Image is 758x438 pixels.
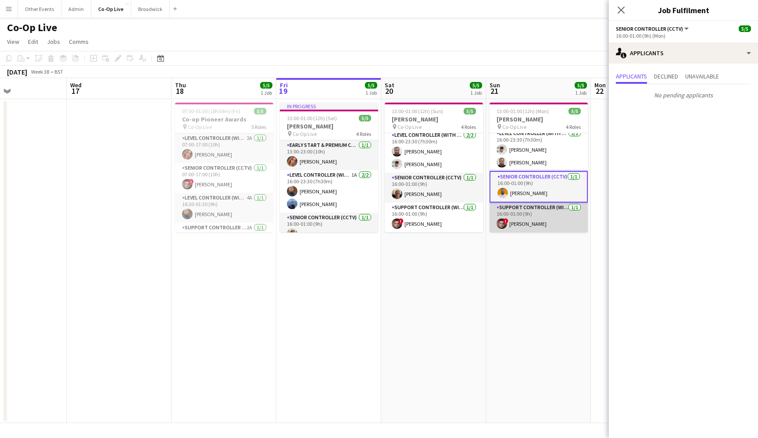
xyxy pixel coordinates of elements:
[7,21,57,34] h1: Co-Op Live
[254,108,266,114] span: 5/5
[131,0,170,18] button: Broadwick
[385,173,483,203] app-card-role: Senior Controller (CCTV)1/116:00-01:00 (9h)[PERSON_NAME]
[398,218,404,224] span: !
[616,25,690,32] button: Senior Controller (CCTV)
[490,103,588,232] app-job-card: 13:00-01:00 (12h) (Mon)5/5[PERSON_NAME] Co-Op Live4 RolesEarly Start & Premium Controller (with C...
[385,130,483,173] app-card-role: Level Controller (with CCTV)2/216:00-23:30 (7h30m)[PERSON_NAME][PERSON_NAME]
[280,103,378,232] app-job-card: In progress13:00-01:00 (12h) (Sat)5/5[PERSON_NAME] Co-Op Live4 RolesEarly Start & Premium Control...
[575,82,587,89] span: 5/5
[7,68,27,76] div: [DATE]
[175,133,273,163] app-card-role: Level Controller (with CCTV)2A1/107:00-17:00 (10h)[PERSON_NAME]
[616,73,647,79] span: Applicants
[174,86,186,96] span: 18
[359,115,371,121] span: 5/5
[54,68,63,75] div: BST
[594,81,606,89] span: Mon
[61,0,91,18] button: Admin
[497,108,549,114] span: 13:00-01:00 (12h) (Mon)
[279,86,288,96] span: 19
[383,86,394,96] span: 20
[566,124,581,130] span: 4 Roles
[654,73,678,79] span: Declined
[7,38,19,46] span: View
[609,43,758,64] div: Applicants
[43,36,64,47] a: Jobs
[461,124,476,130] span: 4 Roles
[175,163,273,193] app-card-role: Senior Controller (CCTV)1/107:00-17:00 (10h)![PERSON_NAME]
[18,0,61,18] button: Other Events
[70,81,82,89] span: Wed
[175,103,273,232] app-job-card: 07:00-01:30 (18h30m) (Fri)5/5Co-op Pioneer Awards Co-Op Live5 RolesLevel Controller (with CCTV)2A...
[490,81,500,89] span: Sun
[28,38,38,46] span: Edit
[385,115,483,123] h3: [PERSON_NAME]
[575,89,586,96] div: 1 Job
[365,89,377,96] div: 1 Job
[356,131,371,137] span: 4 Roles
[175,193,273,223] app-card-role: Level Controller (with CCTV)4A1/116:30-01:30 (9h)[PERSON_NAME]
[502,124,526,130] span: Co-Op Live
[365,82,377,89] span: 5/5
[4,36,23,47] a: View
[739,25,751,32] span: 5/5
[490,171,588,203] app-card-role: Senior Controller (CCTV)1/116:00-01:00 (9h)[PERSON_NAME]
[593,86,606,96] span: 22
[251,124,266,130] span: 5 Roles
[47,38,60,46] span: Jobs
[609,4,758,16] h3: Job Fulfilment
[65,36,92,47] a: Comms
[280,140,378,170] app-card-role: Early Start & Premium Controller (with CCTV)1/113:00-23:00 (10h)[PERSON_NAME]
[287,115,337,121] span: 13:00-01:00 (12h) (Sat)
[490,203,588,232] app-card-role: Support Controller (with CCTV)1/116:00-01:00 (9h)![PERSON_NAME]
[464,108,476,114] span: 5/5
[470,89,482,96] div: 1 Job
[392,108,443,114] span: 13:00-01:00 (12h) (Sun)
[175,81,186,89] span: Thu
[182,108,240,114] span: 07:00-01:30 (18h30m) (Fri)
[188,124,212,130] span: Co-Op Live
[69,86,82,96] span: 17
[385,203,483,232] app-card-role: Support Controller (with CCTV)1/116:00-01:00 (9h)![PERSON_NAME]
[503,218,508,224] span: !
[280,213,378,242] app-card-role: Senior Controller (CCTV)1/116:00-01:00 (9h)[PERSON_NAME]
[616,25,683,32] span: Senior Controller (CCTV)
[69,38,89,46] span: Comms
[293,131,317,137] span: Co-Op Live
[616,32,751,39] div: 16:00-01:00 (9h) (Mon)
[397,124,422,130] span: Co-Op Live
[685,73,719,79] span: Unavailable
[189,179,194,184] span: !
[490,115,588,123] h3: [PERSON_NAME]
[260,82,272,89] span: 5/5
[385,81,394,89] span: Sat
[280,81,288,89] span: Fri
[280,122,378,130] h3: [PERSON_NAME]
[175,223,273,253] app-card-role: Support Controller (with CCTV)2A1/116:30-01:30 (9h)
[490,128,588,171] app-card-role: Level Controller (with CCTV)2/216:00-23:30 (7h30m)[PERSON_NAME][PERSON_NAME]
[470,82,482,89] span: 5/5
[261,89,272,96] div: 1 Job
[609,88,758,103] p: No pending applicants
[25,36,42,47] a: Edit
[568,108,581,114] span: 5/5
[385,103,483,232] app-job-card: 13:00-01:00 (12h) (Sun)5/5[PERSON_NAME] Co-Op Live4 RolesEarly Start & Premium Controller (with C...
[488,86,500,96] span: 21
[175,115,273,123] h3: Co-op Pioneer Awards
[280,103,378,110] div: In progress
[280,170,378,213] app-card-role: Level Controller (with CCTV)1A2/216:00-23:30 (7h30m)[PERSON_NAME][PERSON_NAME]
[91,0,131,18] button: Co-Op Live
[29,68,51,75] span: Week 38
